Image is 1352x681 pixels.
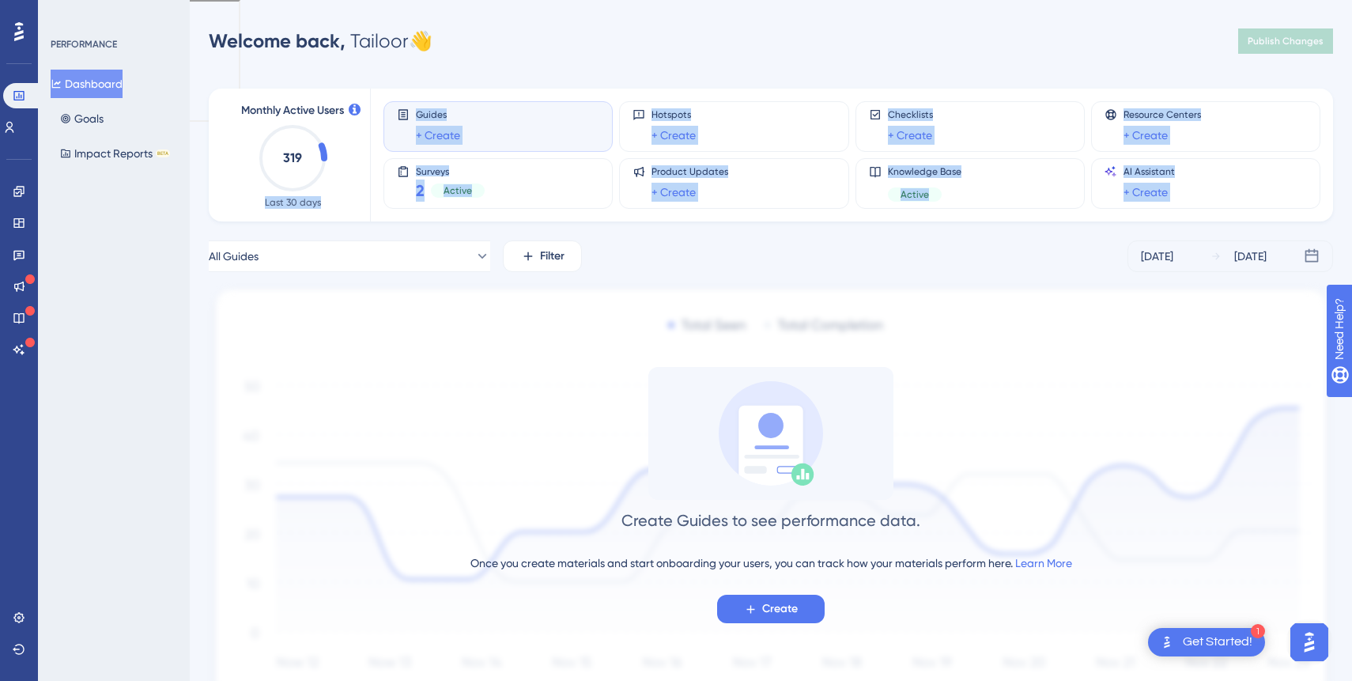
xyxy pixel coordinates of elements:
[241,101,344,120] span: Monthly Active Users
[1124,183,1168,202] a: + Create
[1251,624,1265,638] div: 1
[37,4,99,23] span: Need Help?
[265,196,321,209] span: Last 30 days
[888,126,932,145] a: + Create
[51,70,123,98] button: Dashboard
[416,126,460,145] a: + Create
[1248,35,1324,47] span: Publish Changes
[1124,165,1175,178] span: AI Assistant
[1015,557,1072,569] a: Learn More
[888,108,933,121] span: Checklists
[717,595,825,623] button: Create
[209,29,346,52] span: Welcome back,
[621,509,920,532] div: Create Guides to see performance data.
[209,247,259,266] span: All Guides
[1238,28,1333,54] button: Publish Changes
[1148,628,1265,656] div: Open Get Started! checklist, remaining modules: 1
[51,104,113,133] button: Goals
[416,108,460,121] span: Guides
[283,150,302,165] text: 319
[470,554,1072,573] div: Once you create materials and start onboarding your users, you can track how your materials perfo...
[156,149,170,157] div: BETA
[651,165,728,178] span: Product Updates
[1286,619,1333,666] iframe: UserGuiding AI Assistant Launcher
[209,240,490,272] button: All Guides
[416,180,425,202] span: 2
[503,240,582,272] button: Filter
[1124,108,1201,121] span: Resource Centers
[1183,634,1252,651] div: Get Started!
[1141,247,1173,266] div: [DATE]
[1234,247,1267,266] div: [DATE]
[51,38,117,51] div: PERFORMANCE
[651,183,696,202] a: + Create
[901,188,929,201] span: Active
[540,247,565,266] span: Filter
[209,28,432,54] div: Tailoor 👋
[651,126,696,145] a: + Create
[651,108,696,121] span: Hotspots
[51,139,179,168] button: Impact ReportsBETA
[416,165,485,176] span: Surveys
[1124,126,1168,145] a: + Create
[444,184,472,197] span: Active
[1158,633,1176,652] img: launcher-image-alternative-text
[762,600,798,619] span: Create
[888,165,961,178] span: Knowledge Base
